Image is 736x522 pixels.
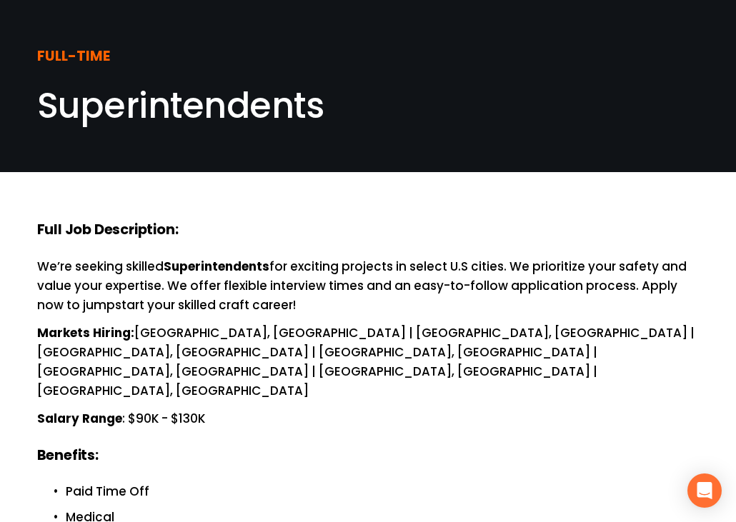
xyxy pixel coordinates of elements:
[37,323,700,401] p: [GEOGRAPHIC_DATA], [GEOGRAPHIC_DATA] | [GEOGRAPHIC_DATA], [GEOGRAPHIC_DATA] | [GEOGRAPHIC_DATA], ...
[37,220,179,239] strong: Full Job Description:
[66,482,700,501] p: Paid Time Off
[37,410,122,427] strong: Salary Range
[37,257,700,315] p: We’re seeking skilled for exciting projects in select U.S cities. We prioritize your safety and v...
[687,473,722,508] div: Open Intercom Messenger
[37,324,134,341] strong: Markets Hiring:
[37,46,110,66] strong: FULL-TIME
[37,446,99,465] strong: Benefits:
[37,409,700,428] p: : $90K - $130K
[37,81,324,130] span: Superintendents
[164,258,269,275] strong: Superintendents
